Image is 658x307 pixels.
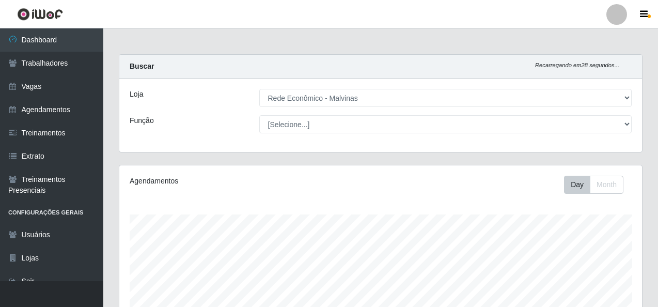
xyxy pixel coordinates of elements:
div: Toolbar with button groups [564,176,632,194]
label: Loja [130,89,143,100]
img: CoreUI Logo [17,8,63,21]
strong: Buscar [130,62,154,70]
i: Recarregando em 28 segundos... [535,62,619,68]
button: Day [564,176,590,194]
label: Função [130,115,154,126]
button: Month [590,176,623,194]
div: First group [564,176,623,194]
div: Agendamentos [130,176,330,187]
